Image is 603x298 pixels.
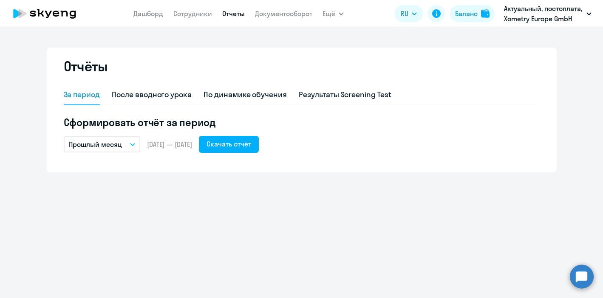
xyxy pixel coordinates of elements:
[255,9,312,18] a: Документооборот
[207,139,251,149] div: Скачать отчёт
[401,8,408,19] span: RU
[173,9,212,18] a: Сотрудники
[112,89,192,100] div: После вводного урока
[323,5,344,22] button: Ещё
[323,8,335,19] span: Ещё
[133,9,163,18] a: Дашборд
[481,9,490,18] img: balance
[204,89,287,100] div: По динамике обучения
[147,140,192,149] span: [DATE] — [DATE]
[395,5,423,22] button: RU
[64,136,140,152] button: Прошлый месяц
[500,3,596,24] button: Актуальный, постоплата, Xometry Europe GmbH
[455,8,478,19] div: Баланс
[450,5,495,22] button: Балансbalance
[64,58,108,75] h2: Отчёты
[299,89,391,100] div: Результаты Screening Test
[199,136,259,153] button: Скачать отчёт
[504,3,583,24] p: Актуальный, постоплата, Xometry Europe GmbH
[64,115,540,129] h5: Сформировать отчёт за период
[222,9,245,18] a: Отчеты
[64,89,100,100] div: За период
[69,139,122,149] p: Прошлый месяц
